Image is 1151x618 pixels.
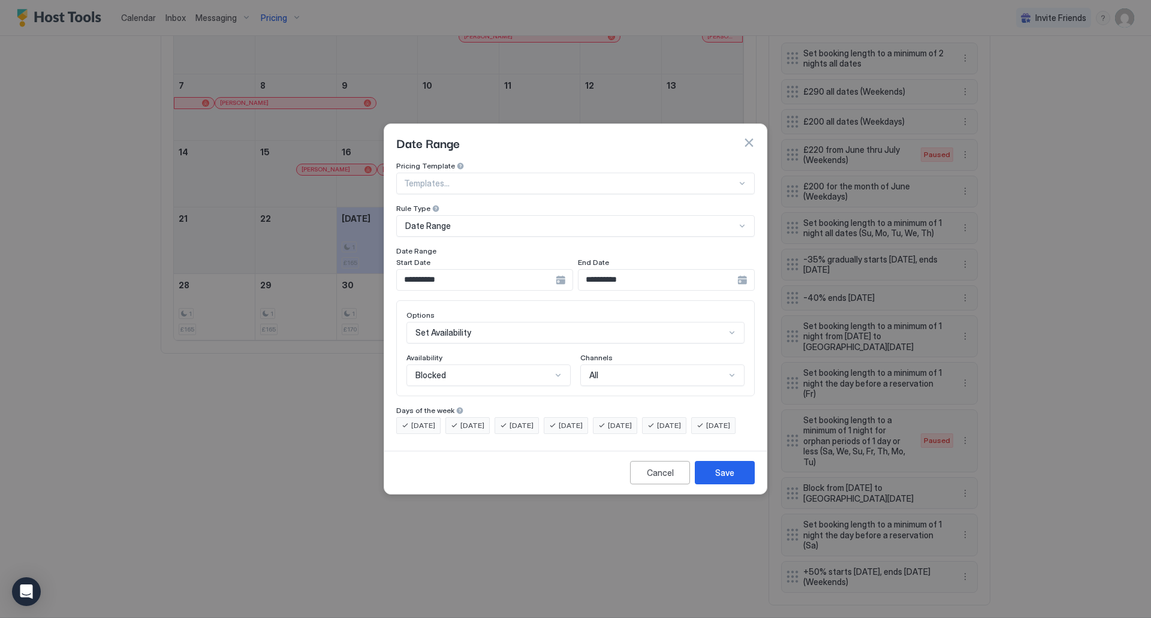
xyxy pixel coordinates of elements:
[715,466,734,479] div: Save
[397,270,556,290] input: Input Field
[630,461,690,484] button: Cancel
[647,466,674,479] div: Cancel
[406,310,435,319] span: Options
[510,420,534,431] span: [DATE]
[12,577,41,606] div: Open Intercom Messenger
[406,353,442,362] span: Availability
[411,420,435,431] span: [DATE]
[657,420,681,431] span: [DATE]
[396,134,460,152] span: Date Range
[695,461,755,484] button: Save
[578,258,609,267] span: End Date
[589,370,598,381] span: All
[396,246,436,255] span: Date Range
[559,420,583,431] span: [DATE]
[396,204,430,213] span: Rule Type
[415,327,471,338] span: Set Availability
[405,221,451,231] span: Date Range
[396,161,455,170] span: Pricing Template
[396,406,454,415] span: Days of the week
[415,370,446,381] span: Blocked
[580,353,613,362] span: Channels
[460,420,484,431] span: [DATE]
[578,270,737,290] input: Input Field
[396,258,430,267] span: Start Date
[608,420,632,431] span: [DATE]
[706,420,730,431] span: [DATE]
